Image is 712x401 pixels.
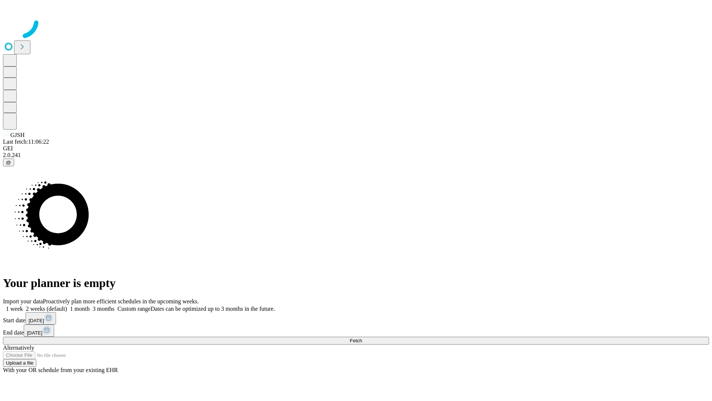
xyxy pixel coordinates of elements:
[3,337,709,345] button: Fetch
[93,306,115,312] span: 3 months
[3,138,49,145] span: Last fetch: 11:06:22
[3,159,14,166] button: @
[118,306,151,312] span: Custom range
[3,276,709,290] h1: Your planner is empty
[29,318,44,323] span: [DATE]
[43,298,199,304] span: Proactively plan more efficient schedules in the upcoming weeks.
[3,345,34,351] span: Alternatively
[26,306,67,312] span: 2 weeks (default)
[350,338,362,343] span: Fetch
[151,306,275,312] span: Dates can be optimized up to 3 months in the future.
[10,132,24,138] span: GJSH
[26,312,56,325] button: [DATE]
[3,359,36,367] button: Upload a file
[3,298,43,304] span: Import your data
[6,160,11,165] span: @
[6,306,23,312] span: 1 week
[27,330,42,336] span: [DATE]
[3,367,118,373] span: With your OR schedule from your existing EHR
[3,325,709,337] div: End date
[70,306,90,312] span: 1 month
[3,145,709,152] div: GEI
[24,325,54,337] button: [DATE]
[3,152,709,159] div: 2.0.241
[3,312,709,325] div: Start date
